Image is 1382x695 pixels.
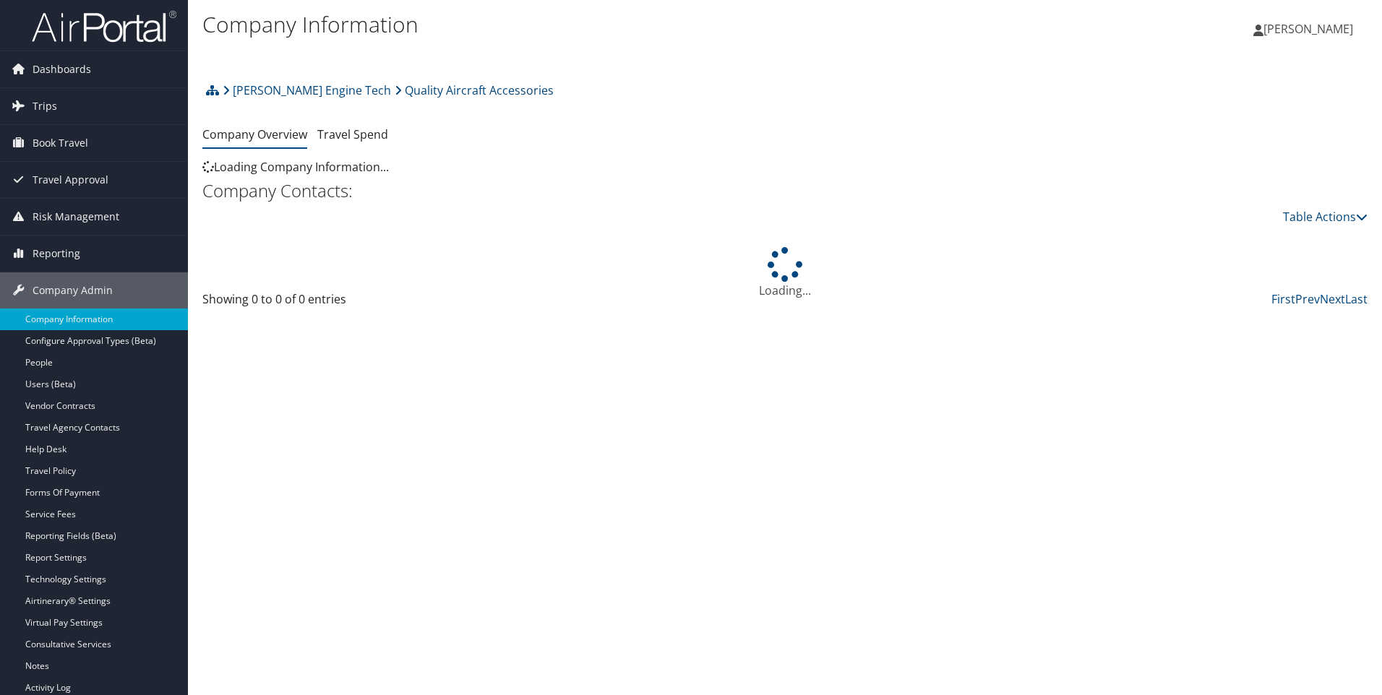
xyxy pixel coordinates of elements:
div: Showing 0 to 0 of 0 entries [202,290,478,315]
span: Loading Company Information... [202,159,389,175]
span: [PERSON_NAME] [1263,21,1353,37]
a: Next [1320,291,1345,307]
span: Travel Approval [33,162,108,198]
span: Book Travel [33,125,88,161]
a: Travel Spend [317,126,388,142]
span: Trips [33,88,57,124]
a: Quality Aircraft Accessories [395,76,554,105]
span: Reporting [33,236,80,272]
a: Company Overview [202,126,307,142]
img: airportal-logo.png [32,9,176,43]
h1: Company Information [202,9,979,40]
span: Dashboards [33,51,91,87]
h2: Company Contacts: [202,178,1368,203]
span: Risk Management [33,199,119,235]
a: Table Actions [1283,209,1368,225]
a: Last [1345,291,1368,307]
a: [PERSON_NAME] [1253,7,1368,51]
a: [PERSON_NAME] Engine Tech [223,76,391,105]
div: Loading... [202,247,1368,299]
span: Company Admin [33,272,113,308]
a: First [1271,291,1295,307]
a: Prev [1295,291,1320,307]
